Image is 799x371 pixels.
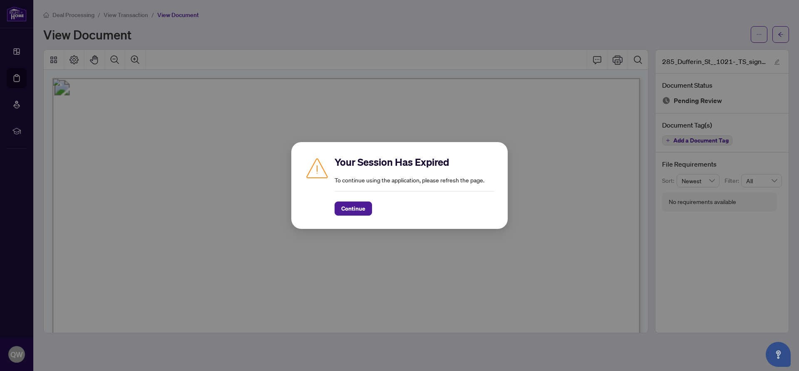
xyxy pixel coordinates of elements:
[305,155,330,180] img: Caution icon
[335,201,372,216] button: Continue
[341,202,365,215] span: Continue
[335,155,494,169] h2: Your Session Has Expired
[766,342,791,367] button: Open asap
[335,155,494,216] div: To continue using the application, please refresh the page.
